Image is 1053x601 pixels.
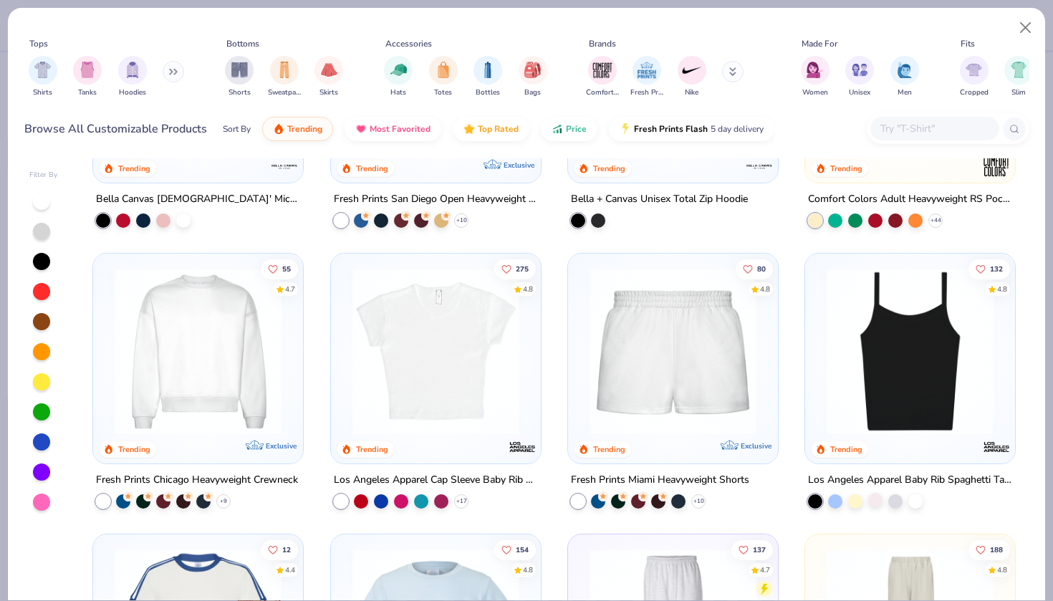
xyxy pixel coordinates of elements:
div: filter for Cropped [960,56,989,98]
div: Comfort Colors Adult Heavyweight RS Pocket T-Shirt [808,191,1012,208]
img: most_fav.gif [355,123,367,135]
div: Bella + Canvas Unisex Total Zip Hoodie [571,191,748,208]
button: Like [968,259,1010,279]
div: filter for Totes [429,56,458,98]
span: Comfort Colors [586,87,619,98]
img: Bottles Image [480,62,496,78]
button: filter button [586,56,619,98]
button: Like [494,259,535,279]
div: filter for Women [801,56,830,98]
span: Price [566,123,587,135]
img: Sweatpants Image [277,62,292,78]
div: 4.7 [285,284,295,294]
span: + 9 [220,497,227,506]
button: filter button [960,56,989,98]
img: Tanks Image [80,62,95,78]
span: Totes [434,87,452,98]
div: filter for Slim [1004,56,1033,98]
img: Cropped Image [966,62,982,78]
button: Most Favorited [345,117,441,141]
img: Fresh Prints Image [636,59,658,81]
div: Tops [29,37,48,50]
div: Fits [961,37,975,50]
img: trending.gif [273,123,284,135]
span: + 44 [931,216,941,225]
span: Tanks [78,87,97,98]
img: Men Image [897,62,913,78]
span: Shorts [229,87,251,98]
img: Hats Image [390,62,407,78]
button: Like [731,539,773,559]
div: filter for Hats [384,56,413,98]
div: Brands [589,37,616,50]
div: filter for Shirts [29,56,57,98]
div: 4.8 [760,284,770,294]
div: filter for Bottles [473,56,502,98]
button: filter button [268,56,301,98]
span: Sweatpants [268,87,301,98]
div: 4.8 [997,564,1007,575]
div: filter for Unisex [845,56,874,98]
button: Top Rated [453,117,529,141]
span: + 10 [693,497,703,506]
div: Browse All Customizable Products [24,120,207,138]
div: filter for Hoodies [118,56,147,98]
span: Exclusive [741,441,771,451]
button: filter button [473,56,502,98]
span: Bottles [476,87,500,98]
span: 80 [757,265,766,272]
img: cbf11e79-2adf-4c6b-b19e-3da42613dd1b [819,268,1001,435]
span: 55 [282,265,291,272]
button: Price [541,117,597,141]
img: flash.gif [620,123,631,135]
button: Like [968,539,1010,559]
span: 188 [990,546,1003,553]
div: filter for Sweatpants [268,56,301,98]
img: af8dff09-eddf-408b-b5dc-51145765dcf2 [582,268,764,435]
div: Bella Canvas [DEMOGRAPHIC_DATA]' Micro Ribbed Scoop Tank [96,191,300,208]
div: filter for Tanks [73,56,102,98]
span: Exclusive [266,441,297,451]
div: filter for Nike [678,56,706,98]
div: Fresh Prints San Diego Open Heavyweight Sweatpants [334,191,538,208]
span: Unisex [849,87,870,98]
span: Fresh Prints Flash [634,123,708,135]
div: Made For [802,37,837,50]
button: Trending [262,117,333,141]
button: filter button [73,56,102,98]
span: Nike [685,87,698,98]
span: Hats [390,87,406,98]
img: Comfort Colors logo [982,152,1011,181]
span: Shirts [33,87,52,98]
img: Bags Image [524,62,540,78]
img: Nike Image [681,59,703,81]
span: 154 [515,546,528,553]
button: Like [261,259,298,279]
div: filter for Shorts [225,56,254,98]
img: Bella + Canvas logo [271,152,299,181]
img: Shorts Image [231,62,248,78]
span: Top Rated [478,123,519,135]
span: Fresh Prints [630,87,663,98]
img: Los Angeles Apparel logo [982,433,1011,461]
img: TopRated.gif [463,123,475,135]
button: filter button [384,56,413,98]
span: Skirts [319,87,338,98]
button: filter button [845,56,874,98]
span: 5 day delivery [711,121,764,138]
span: + 17 [456,497,466,506]
span: Bags [524,87,541,98]
div: 4.8 [997,284,1007,294]
div: 4.4 [285,564,295,575]
div: Filter By [29,170,58,181]
div: Los Angeles Apparel Baby Rib Spaghetti Tank [808,471,1012,489]
img: Los Angeles Apparel logo [508,433,537,461]
button: filter button [314,56,343,98]
button: filter button [678,56,706,98]
div: Bottoms [226,37,259,50]
span: Slim [1011,87,1026,98]
img: Women Image [807,62,823,78]
span: 275 [515,265,528,272]
div: filter for Fresh Prints [630,56,663,98]
span: + 10 [456,216,466,225]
